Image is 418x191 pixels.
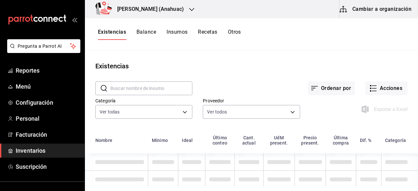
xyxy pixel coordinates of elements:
[360,138,372,143] div: Dif. %
[7,39,80,53] button: Pregunta a Parrot AI
[385,138,406,143] div: Categoría
[16,82,79,91] span: Menú
[112,5,184,13] h3: [PERSON_NAME] (Anahuac)
[110,82,192,95] input: Buscar nombre de insumo
[16,162,79,171] span: Suscripción
[5,47,80,54] a: Pregunta a Parrot AI
[198,29,217,40] button: Recetas
[16,146,79,155] span: Inventarios
[98,29,126,40] button: Existencias
[152,138,168,143] div: Mínimo
[209,135,231,146] div: Último conteo
[330,135,352,146] div: Última compra
[203,98,300,103] label: Proveedor
[18,43,70,50] span: Pregunta a Parrot AI
[167,29,187,40] button: Insumos
[238,135,259,146] div: Cant. actual
[16,130,79,139] span: Facturación
[98,29,241,40] div: navigation tabs
[100,109,120,115] span: Ver todas
[365,81,408,95] button: Acciones
[16,114,79,123] span: Personal
[308,81,355,95] button: Ordenar por
[137,29,156,40] button: Balance
[95,61,129,71] div: Existencias
[207,109,227,115] span: Ver todos
[298,135,322,146] div: Precio present.
[16,98,79,107] span: Configuración
[182,138,193,143] div: Ideal
[72,17,77,22] button: open_drawer_menu
[95,138,112,143] div: Nombre
[228,29,241,40] button: Otros
[267,135,291,146] div: UdM present.
[95,98,192,103] label: Categoría
[16,66,79,75] span: Reportes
